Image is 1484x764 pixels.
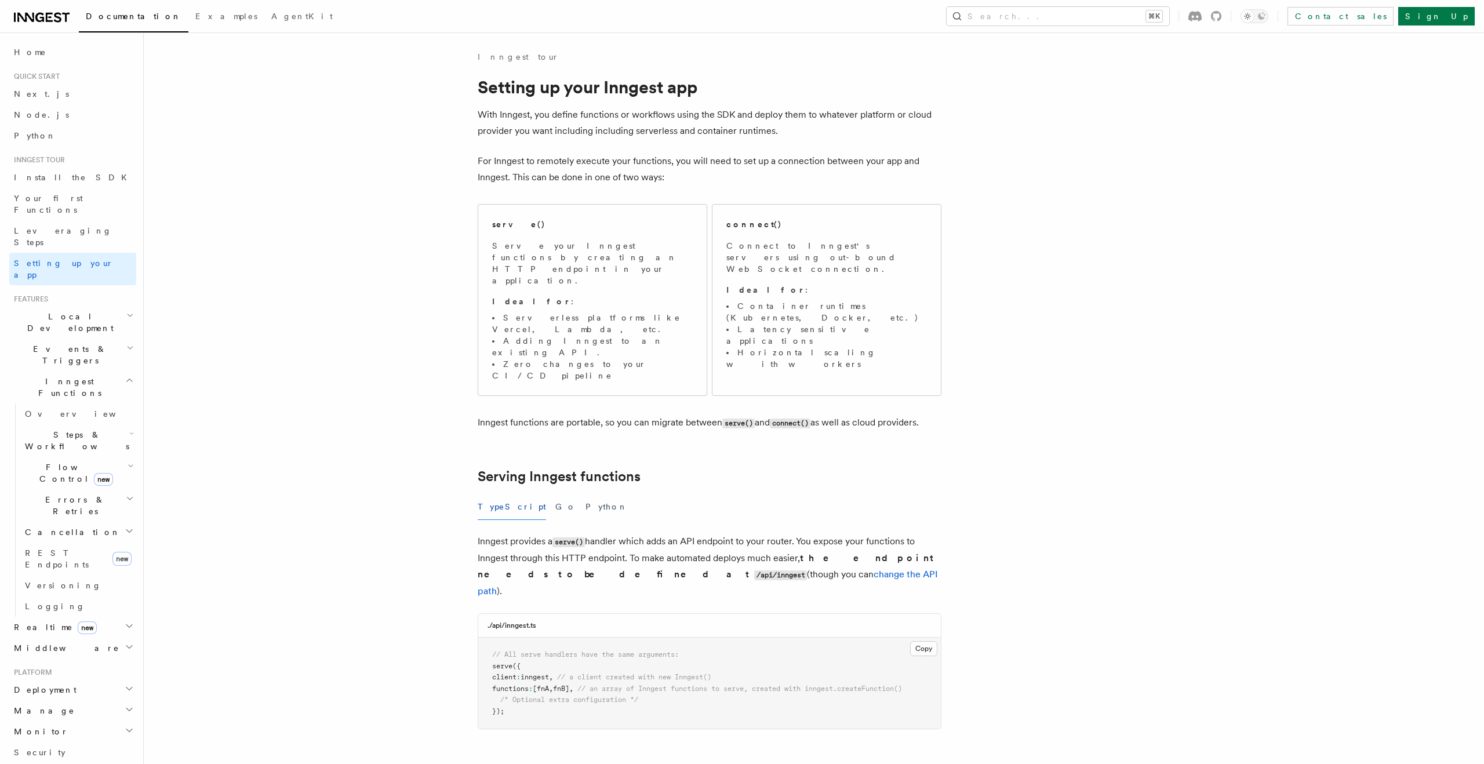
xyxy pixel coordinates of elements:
p: : [492,296,693,307]
a: Versioning [20,575,136,596]
span: Install the SDK [14,173,134,182]
a: Serving Inngest functions [478,468,641,485]
a: Node.js [9,104,136,125]
li: Zero changes to your CI/CD pipeline [492,358,693,381]
h1: Setting up your Inngest app [478,77,941,97]
button: Deployment [9,679,136,700]
button: Copy [910,641,937,656]
span: /* Optional extra configuration */ [500,696,638,704]
span: Your first Functions [14,194,83,214]
p: With Inngest, you define functions or workflows using the SDK and deploy them to whatever platfor... [478,107,941,139]
h2: connect() [726,219,782,230]
div: Inngest Functions [9,403,136,617]
kbd: ⌘K [1146,10,1162,22]
button: Realtimenew [9,617,136,638]
span: inngest [521,673,549,681]
span: Next.js [14,89,69,99]
span: new [112,552,132,566]
span: functions [492,685,529,693]
span: Documentation [86,12,181,21]
a: AgentKit [264,3,340,31]
li: Adding Inngest to an existing API. [492,335,693,358]
span: Errors & Retries [20,494,126,517]
a: Overview [20,403,136,424]
a: Contact sales [1287,7,1394,26]
span: // an array of Inngest functions to serve, created with inngest.createFunction() [577,685,902,693]
span: // All serve handlers have the same arguments: [492,650,679,659]
code: serve() [552,537,585,547]
span: }); [492,707,504,715]
button: Python [585,494,628,520]
button: Toggle dark mode [1241,9,1268,23]
a: Setting up your app [9,253,136,285]
span: Deployment [9,684,77,696]
span: Logging [25,602,85,611]
span: Setting up your app [14,259,114,279]
span: ({ [512,662,521,670]
span: new [78,621,97,634]
button: Local Development [9,306,136,339]
span: Steps & Workflows [20,429,129,452]
li: Horizontal scaling with workers [726,347,927,370]
span: : [529,685,533,693]
a: Examples [188,3,264,31]
span: Overview [25,409,144,419]
li: Latency sensitive applications [726,323,927,347]
code: /api/inngest [754,570,807,580]
button: Errors & Retries [20,489,136,522]
p: For Inngest to remotely execute your functions, you will need to set up a connection between your... [478,153,941,185]
button: Monitor [9,721,136,742]
span: Realtime [9,621,97,633]
span: Inngest tour [9,155,65,165]
span: fnB] [553,685,569,693]
span: new [94,473,113,486]
button: Inngest Functions [9,371,136,403]
p: Serve your Inngest functions by creating an HTTP endpoint in your application. [492,240,693,286]
p: Inngest provides a handler which adds an API endpoint to your router. You expose your functions t... [478,533,941,599]
a: Python [9,125,136,146]
button: Flow Controlnew [20,457,136,489]
span: Quick start [9,72,60,81]
span: [fnA [533,685,549,693]
p: Inngest functions are portable, so you can migrate between and as well as cloud providers. [478,414,941,431]
span: Python [14,131,56,140]
span: , [569,685,573,693]
a: Leveraging Steps [9,220,136,253]
span: Flow Control [20,461,128,485]
span: : [517,673,521,681]
span: Events & Triggers [9,343,126,366]
a: Home [9,42,136,63]
span: REST Endpoints [25,548,89,569]
li: Serverless platforms like Vercel, Lambda, etc. [492,312,693,335]
span: Cancellation [20,526,121,538]
span: Local Development [9,311,126,334]
span: Home [14,46,46,58]
span: // a client created with new Inngest() [557,673,711,681]
h3: ./api/inngest.ts [488,621,536,630]
a: Sign Up [1398,7,1475,26]
a: connect()Connect to Inngest's servers using out-bound WebSocket connection.Ideal for:Container ru... [712,204,941,396]
button: TypeScript [478,494,546,520]
span: Features [9,294,48,304]
button: Events & Triggers [9,339,136,371]
button: Steps & Workflows [20,424,136,457]
span: AgentKit [271,12,333,21]
span: Inngest Functions [9,376,125,399]
span: , [549,685,553,693]
strong: Ideal for [726,285,805,294]
h2: serve() [492,219,545,230]
span: Leveraging Steps [14,226,112,247]
span: Middleware [9,642,119,654]
span: Manage [9,705,75,716]
button: Go [555,494,576,520]
code: serve() [722,419,755,428]
button: Search...⌘K [947,7,1169,26]
a: serve()Serve your Inngest functions by creating an HTTP endpoint in your application.Ideal for:Se... [478,204,707,396]
a: Your first Functions [9,188,136,220]
button: Manage [9,700,136,721]
span: client [492,673,517,681]
span: serve [492,662,512,670]
span: Monitor [9,726,68,737]
strong: Ideal for [492,297,571,306]
code: connect() [770,419,810,428]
